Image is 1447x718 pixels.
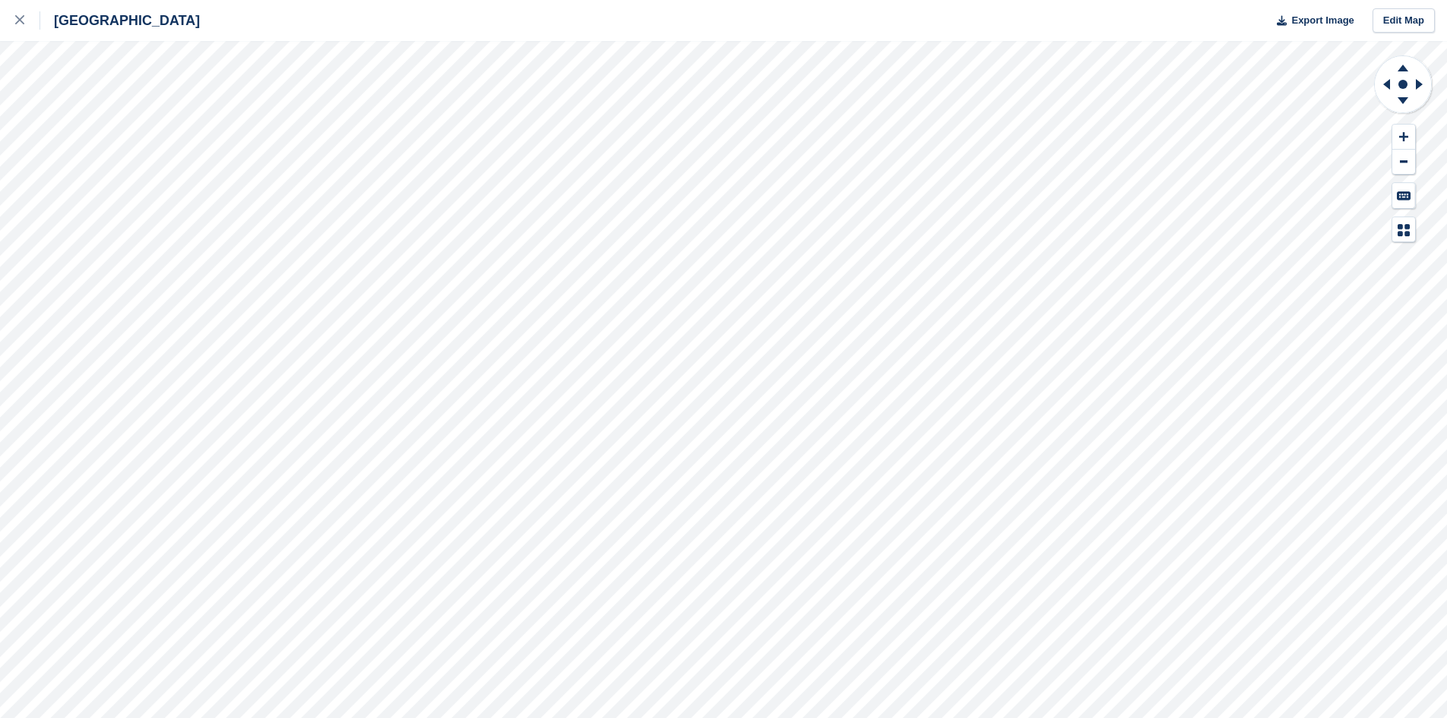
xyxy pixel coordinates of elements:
div: [GEOGRAPHIC_DATA] [40,11,200,30]
button: Keyboard Shortcuts [1392,183,1415,208]
span: Export Image [1291,13,1354,28]
button: Export Image [1268,8,1354,33]
button: Zoom Out [1392,150,1415,175]
a: Edit Map [1373,8,1435,33]
button: Map Legend [1392,217,1415,242]
button: Zoom In [1392,125,1415,150]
